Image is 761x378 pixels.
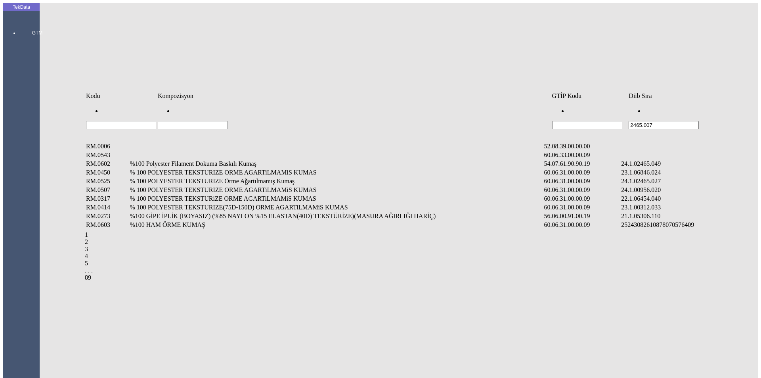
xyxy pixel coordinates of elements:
[129,203,543,211] td: % 100 POLYESTER TEKSTURIZE(75D-150D) ORME AGARTiLMAMiS KUMAS
[86,92,157,100] td: Sütun Kodu
[85,238,746,246] div: Page 2
[129,212,543,220] td: %100 GİPE İPLİK (BOYASIZ) (%85 NAYLON %15 ELASTAN(40D) TEKSTÜRİZE)(MASURA AĞIRLIĞI HARİÇ)
[552,101,628,130] td: Hücreyi Filtrele
[621,160,740,168] td: 24.1.02465.049
[86,186,128,194] td: RM.0507
[158,92,551,100] div: Kompozisyon
[544,169,620,177] td: 60.06.31.00.00.09
[86,221,128,229] td: RM.0603
[544,160,620,168] td: 54.07.61.90.90.19
[86,169,128,177] td: RM.0450
[85,246,746,253] div: Page 3
[86,195,128,203] td: RM.0317
[544,177,620,185] td: 60.06.31.00.00.09
[86,203,128,211] td: RM.0414
[544,195,620,203] td: 60.06.31.00.00.09
[3,4,40,10] div: TekData
[621,169,740,177] td: 23.1.06846.024
[621,186,740,194] td: 24.1.00956.020
[85,91,746,281] div: Veri Tablosu
[544,186,620,194] td: 60.06.31.00.00.09
[621,212,740,220] td: 21.1.05306.110
[544,221,620,229] td: 60.06.31.00.00.09
[544,212,620,220] td: 56.06.00.91.00.19
[628,101,745,130] td: Hücreyi Filtrele
[25,30,49,36] span: GTM
[621,203,740,211] td: 23.1.00312.033
[85,231,746,238] div: Page 1
[85,274,746,281] div: Page 89
[86,142,128,150] td: RM.0006
[129,221,543,229] td: %100 HAM ÖRME KUMAŞ
[86,121,156,129] input: Hücreyi Filtrele
[621,177,740,185] td: 24.1.02465.027
[629,121,699,129] input: Hücreyi Filtrele
[86,151,128,159] td: RM.0543
[552,92,628,100] td: Sütun GTİP Kodu
[157,92,551,100] td: Sütun Kompozisyon
[628,92,745,100] td: Sütun Diib Sıra
[86,160,128,168] td: RM.0602
[85,253,746,260] div: Page 4
[86,101,157,130] td: Hücreyi Filtrele
[158,121,228,129] input: Hücreyi Filtrele
[129,186,543,194] td: % 100 POLYESTER TEKSTURIZE ORME AGARTiLMAMiS KUMAS
[86,212,128,220] td: RM.0273
[629,92,745,100] div: Diib Sıra
[157,101,551,130] td: Hücreyi Filtrele
[544,203,620,211] td: 60.06.31.00.00.09
[85,267,746,274] div: . . .
[129,195,543,203] td: % 100 POLYESTER TEKSTURiZE ORME AGARTiLMAMiS KUMAS
[86,92,156,100] div: Kodu
[621,195,740,203] td: 22.1.06454.040
[85,260,746,267] div: Page 5
[544,151,620,159] td: 60.06.33.00.00.09
[129,160,543,168] td: %100 Polyester Filament Dokuma Baskılı Kumaş
[552,121,622,129] input: Hücreyi Filtrele
[621,221,740,229] td: 25243082610878070576409
[86,177,128,185] td: RM.0525
[129,169,543,177] td: % 100 POLYESTER TEKSTURIZE ORME AGARTiLMAMiS KUMAS
[552,92,627,100] div: GTİP Kodu
[544,142,620,150] td: 52.08.39.00.00.00
[129,177,543,185] td: % 100 POLYESTER TEKSTURIZE Örme Ağartılmamış Kumaş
